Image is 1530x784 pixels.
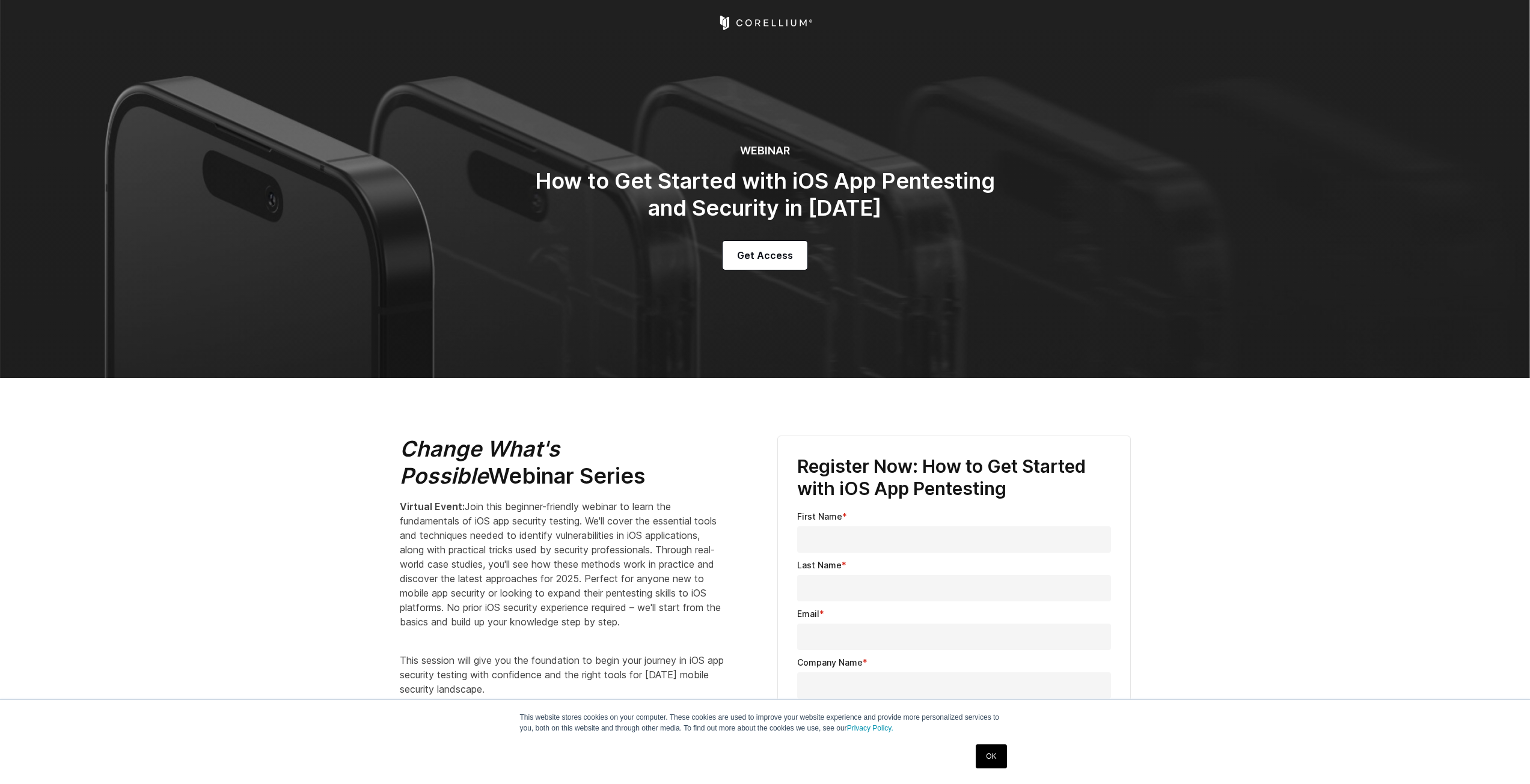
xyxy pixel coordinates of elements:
span: Email [797,609,819,619]
strong: Virtual Event: [400,500,465,512]
h2: Webinar Series [400,436,724,490]
a: Corellium Home [717,16,813,30]
h3: Register Now: How to Get Started with iOS App Pentesting [797,455,1111,500]
span: First Name [797,511,842,521]
span: This session will give you the foundation to begin your journey in iOS app security testing with ... [400,654,724,695]
span: Last Name [797,560,842,570]
span: Join this beginner-friendly webinar to learn the fundamentals of iOS app security testing. We'll ... [400,500,721,628]
a: OK [976,744,1006,768]
a: Get Access [723,241,807,270]
span: Get Access [737,248,793,263]
span: Company Name [797,657,863,667]
h6: WEBINAR [525,144,1006,158]
em: Change What's Possible [400,436,560,489]
h2: How to Get Started with iOS App Pentesting and Security in [DATE] [525,168,1006,222]
p: This website stores cookies on your computer. These cookies are used to improve your website expe... [520,712,1011,734]
a: Privacy Policy. [847,724,893,732]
